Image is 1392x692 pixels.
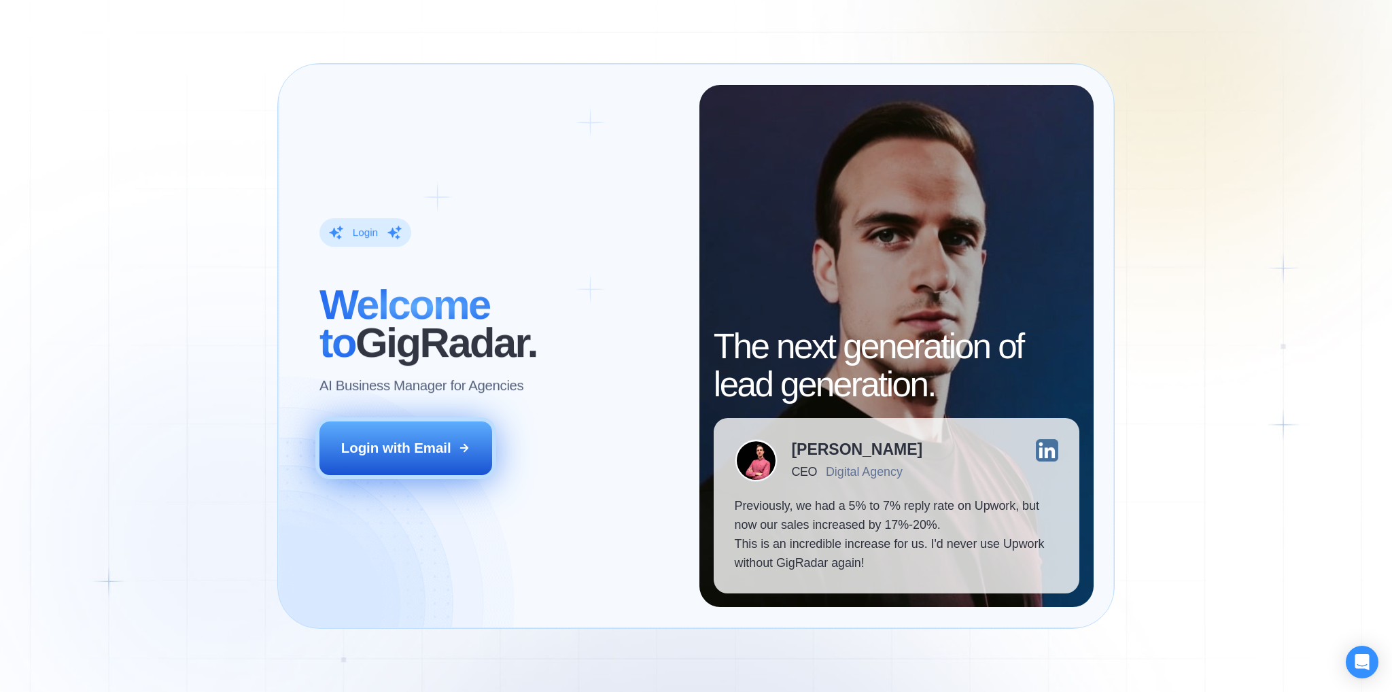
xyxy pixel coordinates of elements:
[1346,646,1378,678] div: Open Intercom Messenger
[791,465,817,479] div: CEO
[319,286,679,362] h2: ‍ GigRadar.
[319,281,490,366] span: Welcome to
[791,442,922,457] div: [PERSON_NAME]
[341,438,451,457] div: Login with Email
[714,328,1079,404] h2: The next generation of lead generation.
[319,421,491,475] button: Login with Email
[353,226,378,239] div: Login
[319,376,523,395] p: AI Business Manager for Agencies
[735,496,1059,573] p: Previously, we had a 5% to 7% reply rate on Upwork, but now our sales increased by 17%-20%. This ...
[826,465,903,479] div: Digital Agency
